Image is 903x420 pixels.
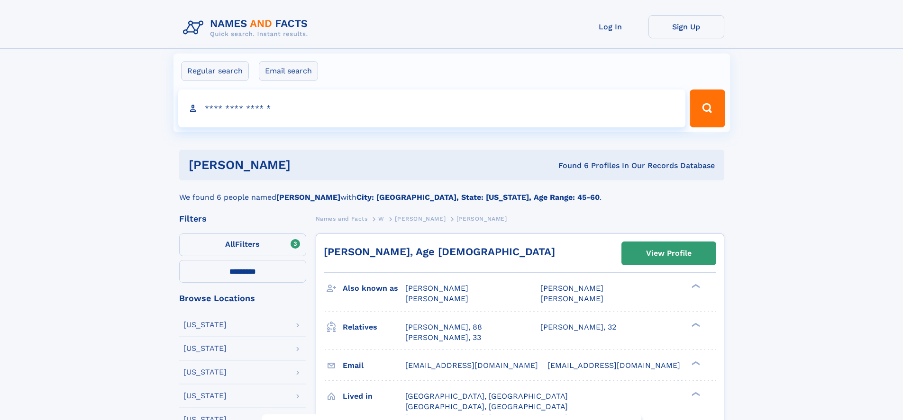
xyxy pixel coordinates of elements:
[225,240,235,249] span: All
[690,89,725,127] button: Search Button
[183,345,227,352] div: [US_STATE]
[356,193,600,202] b: City: [GEOGRAPHIC_DATA], State: [US_STATE], Age Range: 45-60
[646,242,692,264] div: View Profile
[405,402,568,411] span: [GEOGRAPHIC_DATA], [GEOGRAPHIC_DATA]
[622,242,716,265] a: View Profile
[405,294,468,303] span: [PERSON_NAME]
[405,392,568,401] span: [GEOGRAPHIC_DATA], [GEOGRAPHIC_DATA]
[259,61,318,81] label: Email search
[183,321,227,329] div: [US_STATE]
[395,215,446,222] span: [PERSON_NAME]
[395,213,446,224] a: [PERSON_NAME]
[178,89,686,127] input: search input
[405,332,481,343] a: [PERSON_NAME], 33
[540,284,603,293] span: [PERSON_NAME]
[424,161,715,171] div: Found 6 Profiles In Our Records Database
[405,284,468,293] span: [PERSON_NAME]
[343,388,405,404] h3: Lived in
[181,61,249,81] label: Regular search
[343,280,405,296] h3: Also known as
[405,361,538,370] span: [EMAIL_ADDRESS][DOMAIN_NAME]
[689,283,701,289] div: ❯
[179,180,724,203] div: We found 6 people named with .
[540,294,603,303] span: [PERSON_NAME]
[456,215,507,222] span: [PERSON_NAME]
[547,361,680,370] span: [EMAIL_ADDRESS][DOMAIN_NAME]
[316,213,368,224] a: Names and Facts
[378,213,384,224] a: W
[343,357,405,374] h3: Email
[378,215,384,222] span: W
[689,391,701,397] div: ❯
[540,322,616,332] a: [PERSON_NAME], 32
[179,294,306,303] div: Browse Locations
[183,392,227,400] div: [US_STATE]
[689,360,701,366] div: ❯
[573,15,648,38] a: Log In
[179,233,306,256] label: Filters
[189,159,425,171] h1: [PERSON_NAME]
[689,322,701,328] div: ❯
[179,15,316,41] img: Logo Names and Facts
[405,322,482,332] a: [PERSON_NAME], 88
[183,368,227,376] div: [US_STATE]
[179,214,306,223] div: Filters
[276,193,340,202] b: [PERSON_NAME]
[343,319,405,335] h3: Relatives
[324,246,555,258] a: [PERSON_NAME], Age [DEMOGRAPHIC_DATA]
[648,15,724,38] a: Sign Up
